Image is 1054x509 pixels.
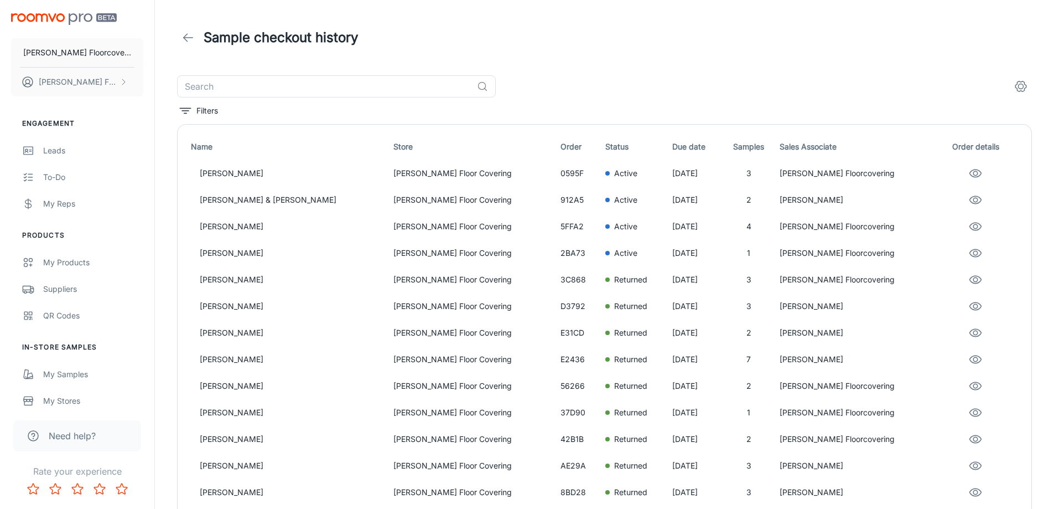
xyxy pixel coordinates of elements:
p: 1 [727,247,770,259]
div: Suppliers [43,283,143,295]
p: [DATE] [672,167,719,179]
th: Store [389,133,556,160]
p: [PERSON_NAME] Floor Covering [393,486,552,498]
button: [PERSON_NAME] Floorcovering [11,38,143,67]
div: My Stores [43,395,143,407]
p: [PERSON_NAME] Floor Covering [393,300,552,312]
p: [PERSON_NAME] Floor Covering [393,194,552,206]
p: Active [614,167,637,179]
p: [PERSON_NAME] Floor Covering [393,220,552,233]
input: Search [177,75,473,97]
p: E2436 [560,353,596,366]
p: [PERSON_NAME] Floorcovering [780,167,933,179]
button: eye [964,242,986,264]
p: [PERSON_NAME] [780,486,933,498]
p: [PERSON_NAME] [200,274,385,286]
p: Returned [614,486,647,498]
p: 7 [727,353,770,366]
button: columns [1010,75,1032,97]
p: [DATE] [672,220,719,233]
p: [PERSON_NAME] [200,433,385,445]
button: eye [964,402,986,424]
p: [DATE] [672,460,719,472]
p: [PERSON_NAME] & [PERSON_NAME] [200,194,385,206]
p: 2BA73 [560,247,596,259]
p: 3 [727,167,770,179]
p: [PERSON_NAME] Floorcovering [780,247,933,259]
p: [PERSON_NAME] Floorcovering [780,274,933,286]
p: [DATE] [672,380,719,392]
p: [PERSON_NAME] [780,327,933,339]
p: [DATE] [672,407,719,419]
button: [PERSON_NAME] Floorcovering [11,68,143,96]
button: eye [964,162,986,184]
p: 3 [727,486,770,498]
p: 2 [727,380,770,392]
p: [PERSON_NAME] [200,407,385,419]
p: [PERSON_NAME] Floor Covering [393,460,552,472]
p: [PERSON_NAME] Floorcovering [780,380,933,392]
p: 8BD28 [560,486,596,498]
p: [PERSON_NAME] Floor Covering [393,327,552,339]
p: 3C868 [560,274,596,286]
p: [PERSON_NAME] Floorcovering [780,220,933,233]
button: Rate 5 star [111,478,133,500]
p: Rate your experience [9,465,146,478]
div: My Products [43,256,143,269]
p: [PERSON_NAME] Floorcovering [780,433,933,445]
p: 2 [727,327,770,339]
p: [PERSON_NAME] Floor Covering [393,274,552,286]
p: Returned [614,407,647,419]
button: filter [177,102,221,120]
button: Rate 3 star [66,478,89,500]
p: 3 [727,274,770,286]
button: Rate 2 star [44,478,66,500]
th: Status [601,133,668,160]
p: [PERSON_NAME] Floor Covering [393,407,552,419]
p: 3 [727,300,770,312]
p: D3792 [560,300,596,312]
p: [PERSON_NAME] [780,353,933,366]
button: eye [964,348,986,371]
h1: Sample checkout history [204,28,358,48]
p: [DATE] [672,433,719,445]
button: eye [964,455,986,477]
button: eye [964,189,986,211]
p: Returned [614,274,647,286]
p: [PERSON_NAME] Floor Covering [393,167,552,179]
p: Returned [614,327,647,339]
th: Order [556,133,601,160]
p: [PERSON_NAME] Floorcovering [23,47,131,59]
button: eye [964,481,986,503]
p: Returned [614,353,647,366]
button: eye [964,322,986,344]
p: 5FFA2 [560,220,596,233]
div: QR Codes [43,310,143,322]
p: [PERSON_NAME] Floor Covering [393,247,552,259]
p: [PERSON_NAME] [200,380,385,392]
p: [DATE] [672,300,719,312]
p: [PERSON_NAME] [200,300,385,312]
button: eye [964,428,986,450]
img: Roomvo PRO Beta [11,13,117,25]
p: [PERSON_NAME] [780,194,933,206]
p: 1 [727,407,770,419]
p: [PERSON_NAME] [200,327,385,339]
p: Active [614,220,637,233]
p: 3 [727,460,770,472]
p: [PERSON_NAME] Floor Covering [393,433,552,445]
p: 912A5 [560,194,596,206]
p: Returned [614,380,647,392]
th: Sales Associate [775,133,938,160]
th: Order details [937,133,1022,160]
p: [DATE] [672,274,719,286]
p: [PERSON_NAME] [780,300,933,312]
th: Samples [723,133,775,160]
button: Rate 1 star [22,478,44,500]
th: Due date [668,133,723,160]
p: [PERSON_NAME] [200,247,385,259]
div: My Samples [43,368,143,381]
p: Filters [196,105,218,117]
p: Returned [614,433,647,445]
p: [PERSON_NAME] [200,353,385,366]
